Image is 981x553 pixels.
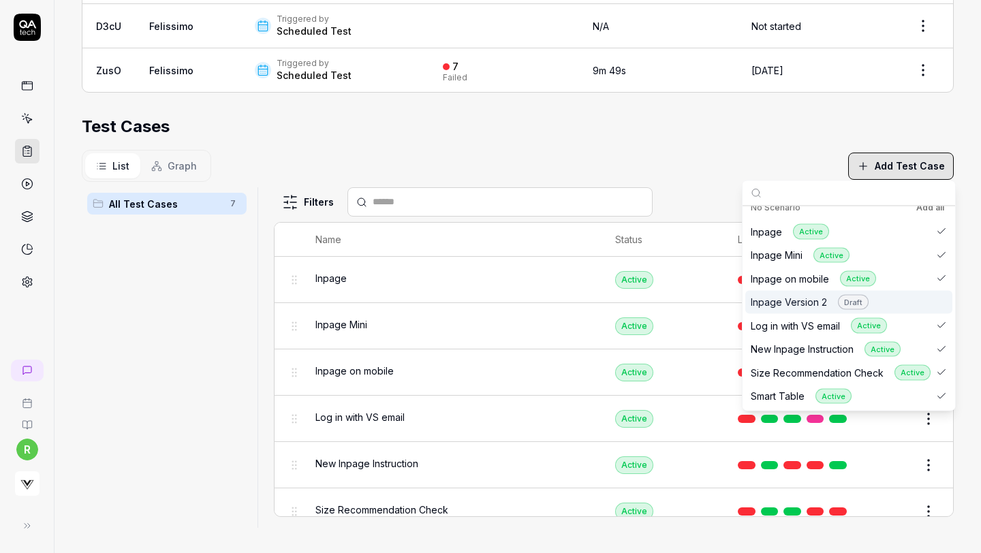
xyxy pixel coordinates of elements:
[96,65,121,76] a: ZusO
[315,271,347,285] span: Inpage
[452,61,458,73] div: 7
[751,224,829,240] div: Inpage
[277,25,352,38] div: Scheduled Test
[315,317,367,332] span: Inpage Mini
[302,223,602,257] th: Name
[593,20,609,32] span: N/A
[443,74,467,82] div: Failed
[914,200,947,216] button: Add all
[15,471,40,496] img: Virtusize Logo
[615,364,653,381] div: Active
[82,114,170,139] h2: Test Cases
[724,223,866,257] th: Last Run
[275,303,953,349] tr: Inpage MiniActive
[16,439,38,460] button: r
[751,247,850,263] div: Inpage Mini
[865,341,901,357] div: Active
[5,409,48,430] a: Documentation
[615,503,653,520] div: Active
[11,360,44,381] a: New conversation
[275,488,953,535] tr: Size Recommendation CheckActive
[751,65,783,76] time: [DATE]
[751,365,931,381] div: Size Recommendation Check
[275,349,953,396] tr: Inpage on mobileActive
[168,159,197,173] span: Graph
[5,460,48,499] button: Virtusize Logo
[851,318,887,334] div: Active
[813,247,850,263] div: Active
[315,410,405,424] span: Log in with VS email
[149,20,193,32] a: Felissimo
[140,153,208,178] button: Graph
[275,396,953,442] tr: Log in with VS emailActive
[615,271,653,289] div: Active
[848,153,954,180] button: Add Test Case
[751,341,901,357] div: New Inpage Instruction
[894,365,931,381] div: Active
[602,223,724,257] th: Status
[593,65,626,76] time: 9m 49s
[615,456,653,474] div: Active
[751,294,869,310] div: Inpage Version 2
[615,410,653,428] div: Active
[5,387,48,409] a: Book a call with us
[615,317,653,335] div: Active
[149,65,193,76] a: Felissimo
[277,69,352,82] div: Scheduled Test
[277,14,352,25] div: Triggered by
[225,195,241,212] span: 7
[315,364,394,378] span: Inpage on mobile
[277,58,352,69] div: Triggered by
[815,388,852,404] div: Active
[315,503,448,517] span: Size Recommendation Check
[274,189,342,216] button: Filters
[109,197,222,211] span: All Test Cases
[96,20,121,32] a: D3cU
[85,153,140,178] button: List
[838,294,869,310] div: Draft
[793,224,829,240] div: Active
[751,388,852,404] div: Smart Table
[751,200,947,216] div: No Scenario
[743,206,955,411] div: Suggestions
[738,4,893,48] td: Not started
[751,271,876,287] div: Inpage on mobile
[751,318,887,334] div: Log in with VS email
[315,456,418,471] span: New Inpage Instruction
[275,442,953,488] tr: New Inpage InstructionActive
[112,159,129,173] span: List
[840,271,876,287] div: Active
[275,257,953,303] tr: InpageActive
